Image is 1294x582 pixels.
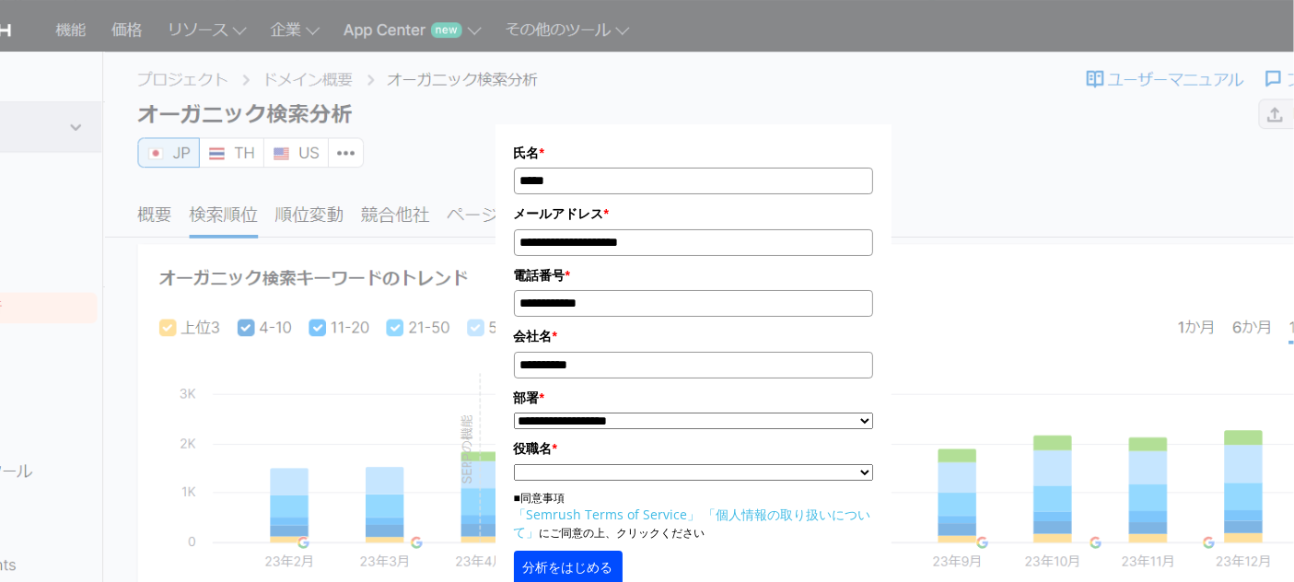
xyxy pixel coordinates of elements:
label: メールアドレス [514,204,873,224]
label: 役職名 [514,438,873,459]
label: 会社名 [514,326,873,346]
label: 部署 [514,388,873,408]
a: 「個人情報の取り扱いについて」 [514,506,871,541]
label: 電話番号 [514,265,873,285]
a: 「Semrush Terms of Service」 [514,506,701,523]
label: 氏名 [514,143,873,163]
p: ■同意事項 にご同意の上、クリックください [514,490,873,541]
